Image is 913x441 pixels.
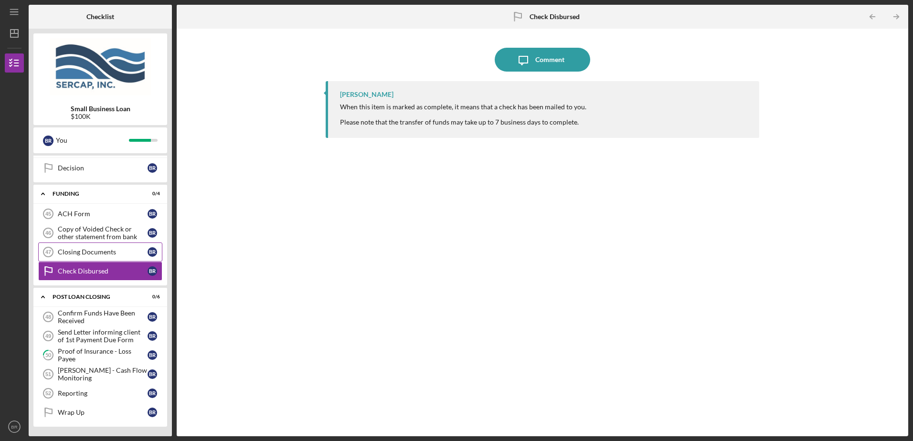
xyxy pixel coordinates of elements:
text: BR [11,424,17,430]
div: 0 / 4 [143,191,160,197]
div: B R [148,163,157,173]
a: Wrap UpBR [38,403,162,422]
a: Check DisbursedBR [38,262,162,281]
div: B R [148,228,157,238]
div: B R [148,388,157,398]
div: B R [148,369,157,379]
div: B R [43,136,53,146]
div: Check Disbursed [58,267,148,275]
div: Funding [53,191,136,197]
div: Wrap Up [58,409,148,416]
div: B R [148,312,157,322]
a: DecisionBR [38,158,162,178]
div: $100K [71,113,130,120]
tspan: 45 [45,211,51,217]
div: B R [148,209,157,219]
div: B R [148,331,157,341]
b: Small Business Loan [71,105,130,113]
div: B R [148,350,157,360]
div: [PERSON_NAME] - Cash Flow Monitoring [58,367,148,382]
div: B R [148,266,157,276]
div: Reporting [58,389,148,397]
div: 0 / 6 [143,294,160,300]
a: 47Closing DocumentsBR [38,242,162,262]
div: Confirm Funds Have Been Received [58,309,148,325]
div: When this item is marked as complete, it means that a check has been mailed to you. Please note t... [340,103,586,126]
a: 48Confirm Funds Have Been ReceivedBR [38,307,162,326]
a: 51[PERSON_NAME] - Cash Flow MonitoringBR [38,365,162,384]
button: Comment [495,48,590,72]
tspan: 46 [45,230,51,236]
div: Copy of Voided Check or other statement from bank [58,225,148,241]
div: Proof of Insurance - Loss Payee [58,347,148,363]
div: POST LOAN CLOSING [53,294,136,300]
a: 46Copy of Voided Check or other statement from bankBR [38,223,162,242]
div: B R [148,247,157,257]
tspan: 52 [45,390,51,396]
div: Closing Documents [58,248,148,256]
div: Comment [535,48,564,72]
a: 49Send Letter informing client of 1st Payment Due FormBR [38,326,162,346]
b: Checklist [86,13,114,21]
a: 45ACH FormBR [38,204,162,223]
div: You [56,132,129,148]
div: B R [148,408,157,417]
div: [PERSON_NAME] [340,91,393,98]
tspan: 47 [45,249,51,255]
tspan: 50 [45,352,52,358]
button: BR [5,417,24,436]
tspan: 49 [45,333,51,339]
tspan: 48 [45,314,51,320]
tspan: 51 [45,371,51,377]
a: 50Proof of Insurance - Loss PayeeBR [38,346,162,365]
div: Decision [58,164,148,172]
div: ACH Form [58,210,148,218]
b: Check Disbursed [530,13,580,21]
div: Send Letter informing client of 1st Payment Due Form [58,328,148,344]
img: Product logo [33,38,167,95]
a: 52ReportingBR [38,384,162,403]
